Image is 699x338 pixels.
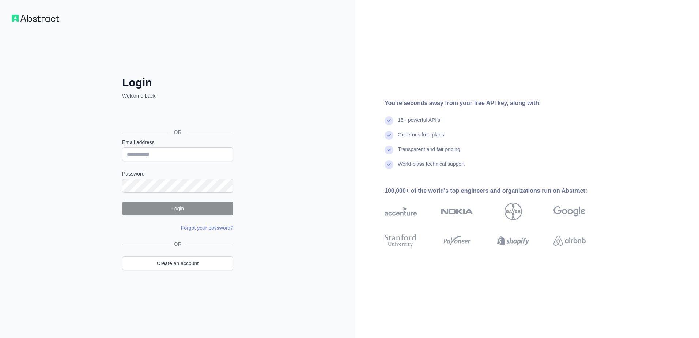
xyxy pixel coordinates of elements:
[505,203,522,220] img: bayer
[122,92,233,99] p: Welcome back
[122,256,233,270] a: Create an account
[181,225,233,231] a: Forgot your password?
[553,203,586,220] img: google
[385,131,393,140] img: check mark
[385,233,417,249] img: stanford university
[441,233,473,249] img: payoneer
[122,170,233,177] label: Password
[122,76,233,89] h2: Login
[385,203,417,220] img: accenture
[385,116,393,125] img: check mark
[171,240,185,248] span: OR
[168,128,188,136] span: OR
[122,202,233,215] button: Login
[385,99,609,108] div: You're seconds away from your free API key, along with:
[385,187,609,195] div: 100,000+ of the world's top engineers and organizations run on Abstract:
[122,139,233,146] label: Email address
[497,233,529,249] img: shopify
[385,146,393,154] img: check mark
[398,131,444,146] div: Generous free plans
[12,15,59,22] img: Workflow
[553,233,586,249] img: airbnb
[398,146,460,160] div: Transparent and fair pricing
[441,203,473,220] img: nokia
[398,116,440,131] div: 15+ powerful API's
[385,160,393,169] img: check mark
[118,108,235,124] iframe: Sign in with Google Button
[398,160,465,175] div: World-class technical support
